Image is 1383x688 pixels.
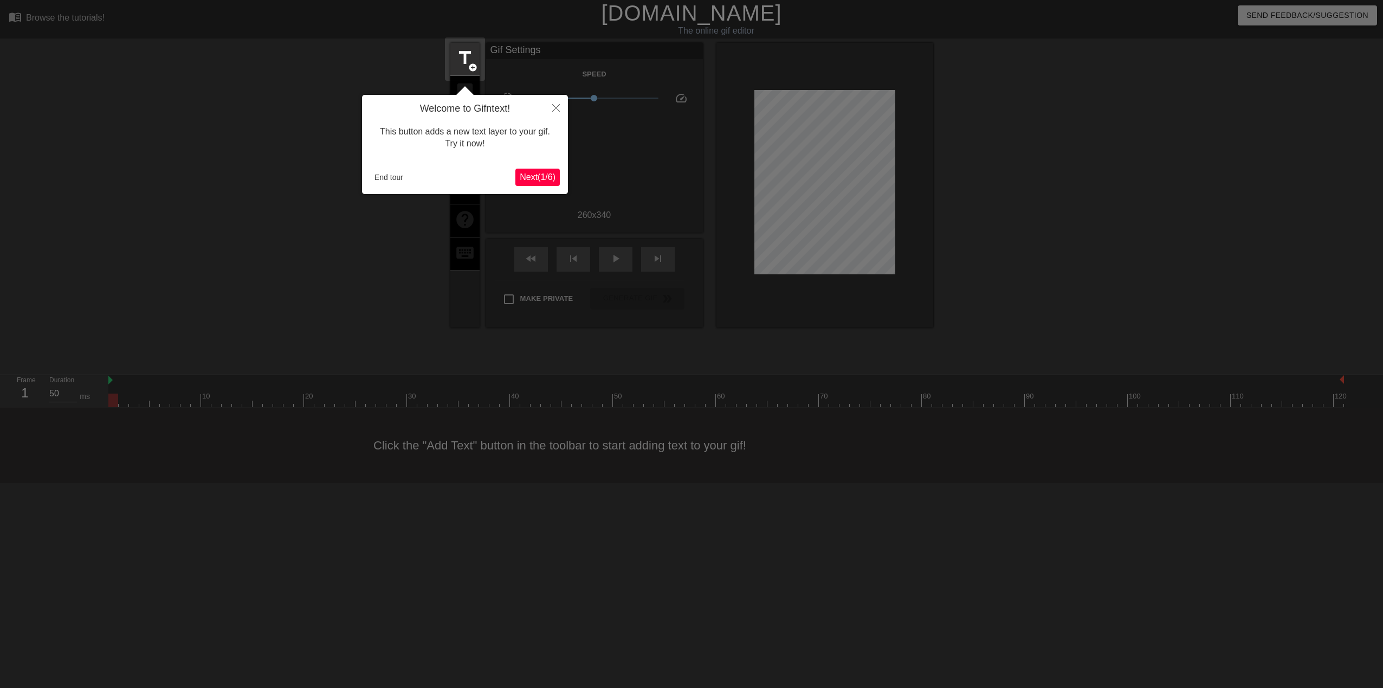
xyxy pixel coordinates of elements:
[515,169,560,186] button: Next
[520,172,555,182] span: Next ( 1 / 6 )
[370,169,408,185] button: End tour
[370,115,560,161] div: This button adds a new text layer to your gif. Try it now!
[370,103,560,115] h4: Welcome to Gifntext!
[544,95,568,120] button: Close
